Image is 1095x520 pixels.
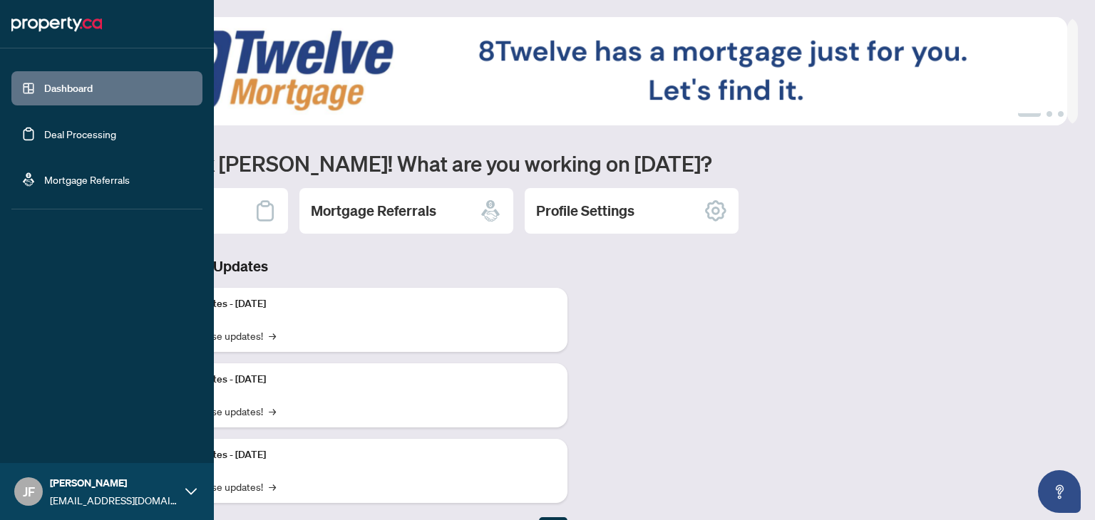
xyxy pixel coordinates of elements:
span: → [269,403,276,419]
a: Mortgage Referrals [44,173,130,186]
button: 2 [1047,111,1052,117]
button: 3 [1058,111,1064,117]
p: Platform Updates - [DATE] [150,296,556,312]
img: Slide 0 [74,17,1067,125]
h3: Brokerage & Industry Updates [74,256,567,276]
a: Deal Processing [44,128,116,140]
span: [EMAIL_ADDRESS][DOMAIN_NAME] [50,492,178,508]
h2: Profile Settings [536,201,634,221]
span: → [269,479,276,494]
h1: Welcome back [PERSON_NAME]! What are you working on [DATE]? [74,150,1078,177]
p: Platform Updates - [DATE] [150,447,556,463]
button: 1 [1018,111,1041,117]
h2: Mortgage Referrals [311,201,436,221]
span: [PERSON_NAME] [50,475,178,491]
span: JF [23,482,35,501]
img: logo [11,13,102,36]
span: → [269,328,276,343]
button: Open asap [1038,470,1081,513]
p: Platform Updates - [DATE] [150,372,556,388]
a: Dashboard [44,82,93,95]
